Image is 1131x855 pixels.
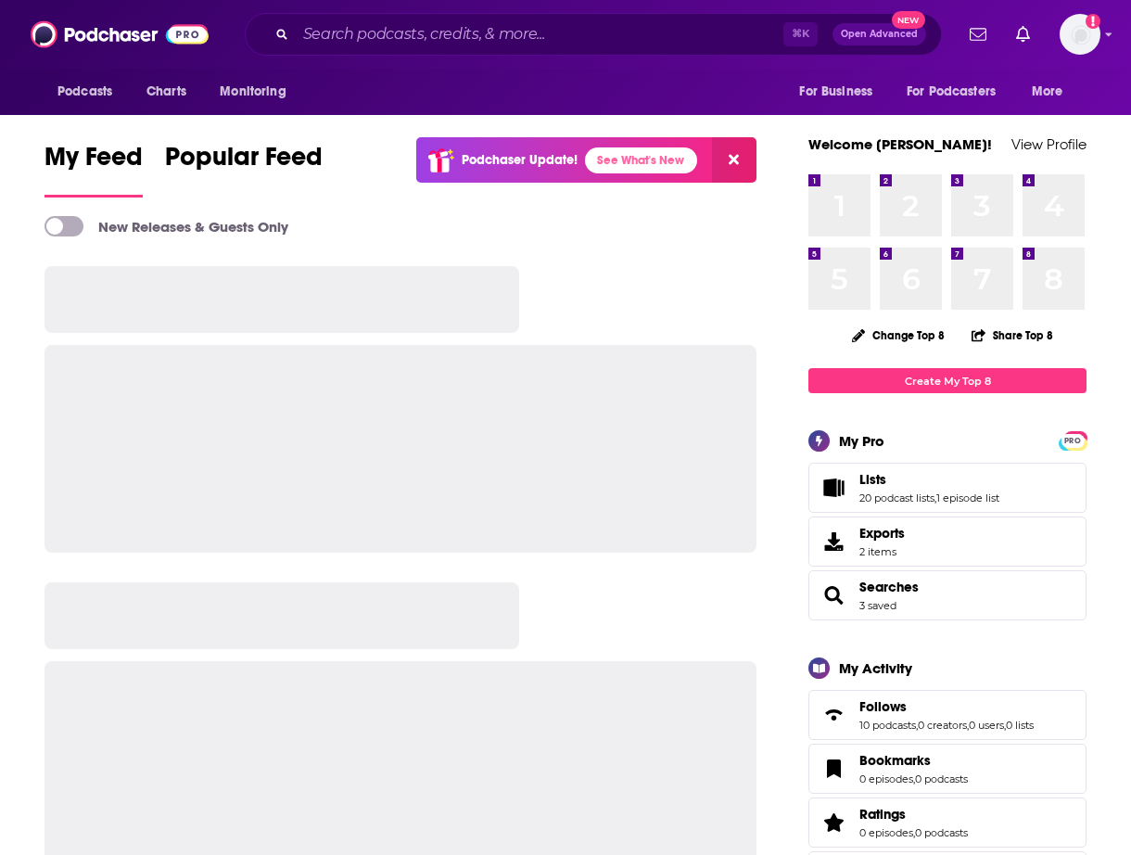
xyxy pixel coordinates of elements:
[859,752,968,769] a: Bookmarks
[1009,19,1037,50] a: Show notifications dropdown
[786,74,896,109] button: open menu
[915,772,968,785] a: 0 podcasts
[296,19,783,49] input: Search podcasts, credits, & more...
[808,798,1087,848] span: Ratings
[57,79,112,105] span: Podcasts
[967,719,969,732] span: ,
[808,135,992,153] a: Welcome [PERSON_NAME]!
[808,570,1087,620] span: Searches
[44,74,136,109] button: open menu
[859,525,905,542] span: Exports
[859,491,934,504] a: 20 podcast lists
[859,752,931,769] span: Bookmarks
[915,826,968,839] a: 0 podcasts
[936,491,999,504] a: 1 episode list
[1004,719,1006,732] span: ,
[165,141,323,184] span: Popular Feed
[1006,719,1034,732] a: 0 lists
[913,772,915,785] span: ,
[1061,433,1084,447] a: PRO
[815,475,852,501] a: Lists
[808,744,1087,794] span: Bookmarks
[808,463,1087,513] span: Lists
[859,719,916,732] a: 10 podcasts
[815,582,852,608] a: Searches
[832,23,926,45] button: Open AdvancedNew
[245,13,942,56] div: Search podcasts, credits, & more...
[916,719,918,732] span: ,
[44,216,288,236] a: New Releases & Guests Only
[585,147,697,173] a: See What's New
[1019,74,1087,109] button: open menu
[146,79,186,105] span: Charts
[962,19,994,50] a: Show notifications dropdown
[839,659,912,677] div: My Activity
[134,74,197,109] a: Charts
[808,517,1087,567] a: Exports
[859,826,913,839] a: 0 episodes
[1060,14,1100,55] button: Show profile menu
[815,529,852,555] span: Exports
[934,491,936,504] span: ,
[859,806,968,823] a: Ratings
[815,810,852,836] a: Ratings
[895,74,1023,109] button: open menu
[859,806,906,823] span: Ratings
[808,368,1087,393] a: Create My Top 8
[859,471,999,488] a: Lists
[971,317,1054,353] button: Share Top 8
[859,698,907,715] span: Follows
[859,579,919,595] a: Searches
[207,74,310,109] button: open menu
[1060,14,1100,55] img: User Profile
[892,11,925,29] span: New
[1060,14,1100,55] span: Logged in as shcarlos
[220,79,286,105] span: Monitoring
[907,79,996,105] span: For Podcasters
[859,471,886,488] span: Lists
[839,432,884,450] div: My Pro
[859,599,896,612] a: 3 saved
[44,141,143,198] a: My Feed
[841,30,918,39] span: Open Advanced
[913,826,915,839] span: ,
[859,698,1034,715] a: Follows
[1061,434,1084,448] span: PRO
[841,324,956,347] button: Change Top 8
[1011,135,1087,153] a: View Profile
[1086,14,1100,29] svg: Add a profile image
[859,772,913,785] a: 0 episodes
[808,690,1087,740] span: Follows
[918,719,967,732] a: 0 creators
[44,141,143,184] span: My Feed
[31,17,209,52] img: Podchaser - Follow, Share and Rate Podcasts
[859,545,905,558] span: 2 items
[815,702,852,728] a: Follows
[969,719,1004,732] a: 0 users
[165,141,323,198] a: Popular Feed
[783,22,818,46] span: ⌘ K
[1032,79,1063,105] span: More
[799,79,872,105] span: For Business
[462,152,578,168] p: Podchaser Update!
[815,756,852,782] a: Bookmarks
